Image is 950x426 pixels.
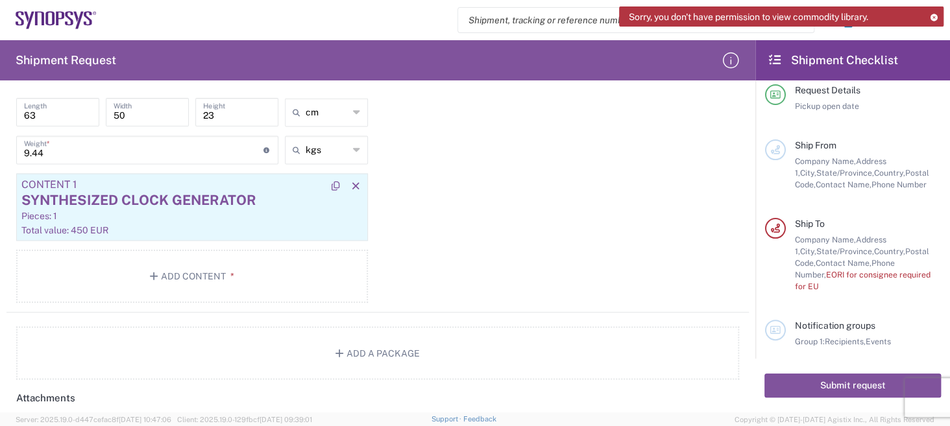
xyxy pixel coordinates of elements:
[816,180,871,189] span: Contact Name,
[800,168,816,178] span: City,
[16,53,116,68] h2: Shipment Request
[795,85,860,95] span: Request Details
[16,392,75,405] h2: Attachments
[795,270,931,291] span: EORI for consignee required for EU
[21,178,363,190] div: Content 1
[629,11,868,23] span: Sorry, you don't have permission to view commodity library.
[177,416,312,423] span: Client: 2025.19.0-129fbcf
[795,337,825,346] span: Group 1:
[816,246,874,256] span: State/Province,
[871,180,927,189] span: Phone Number
[795,101,859,111] span: Pickup open date
[463,415,496,423] a: Feedback
[825,337,866,346] span: Recipients,
[431,415,463,423] a: Support
[874,246,905,256] span: Country,
[795,219,825,229] span: Ship To
[21,190,363,209] div: SYNTHESIZED CLOCK GENERATOR
[16,250,368,303] button: Add Content*
[260,416,312,423] span: [DATE] 09:39:01
[795,235,856,244] span: Company Name,
[767,53,898,68] h2: Shipment Checklist
[816,258,871,268] span: Contact Name,
[816,168,874,178] span: State/Province,
[866,337,891,346] span: Events
[21,224,363,235] div: Total value: 450 EUR
[795,140,836,150] span: Ship From
[795,320,875,331] span: Notification groups
[764,373,941,397] button: Submit request
[795,156,856,166] span: Company Name,
[735,414,934,425] span: Copyright © [DATE]-[DATE] Agistix Inc., All Rights Reserved
[21,209,363,221] div: Pieces: 1
[800,246,816,256] span: City,
[16,326,739,379] button: Add a Package
[16,416,171,423] span: Server: 2025.19.0-d447cefac8f
[458,8,794,32] input: Shipment, tracking or reference number
[874,168,905,178] span: Country,
[119,416,171,423] span: [DATE] 10:47:06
